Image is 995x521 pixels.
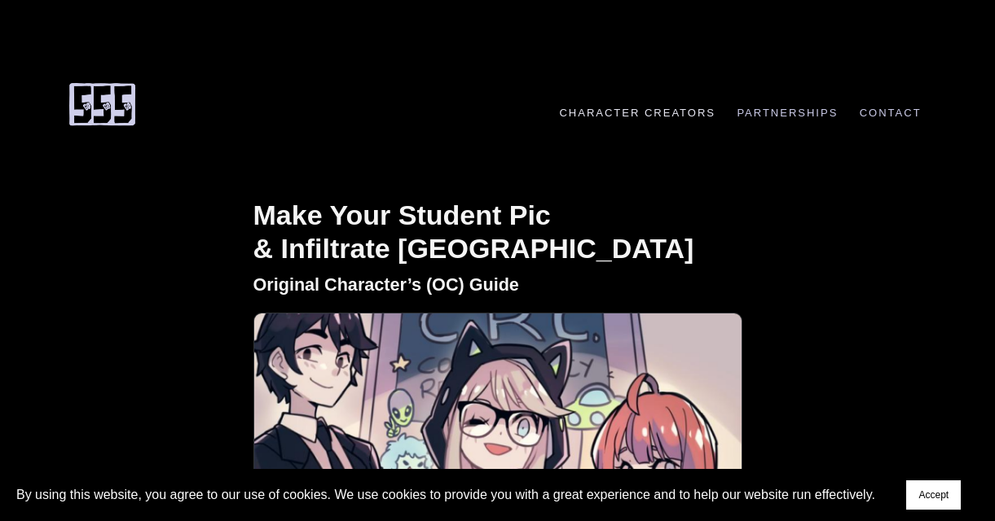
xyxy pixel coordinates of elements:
p: By using this website, you agree to our use of cookies. We use cookies to provide you with a grea... [16,484,875,506]
a: Contact [851,107,930,119]
img: 555 Comic [65,81,139,127]
h2: Original Character’s (OC) Guide [253,274,742,296]
span: Accept [918,489,949,501]
h1: Make Your Student Pic & Infiltrate [GEOGRAPHIC_DATA] [253,199,742,265]
a: Character Creators [551,107,724,119]
a: Partnerships [729,107,847,119]
a: 555 Comic [65,90,139,115]
button: Accept [906,480,961,510]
